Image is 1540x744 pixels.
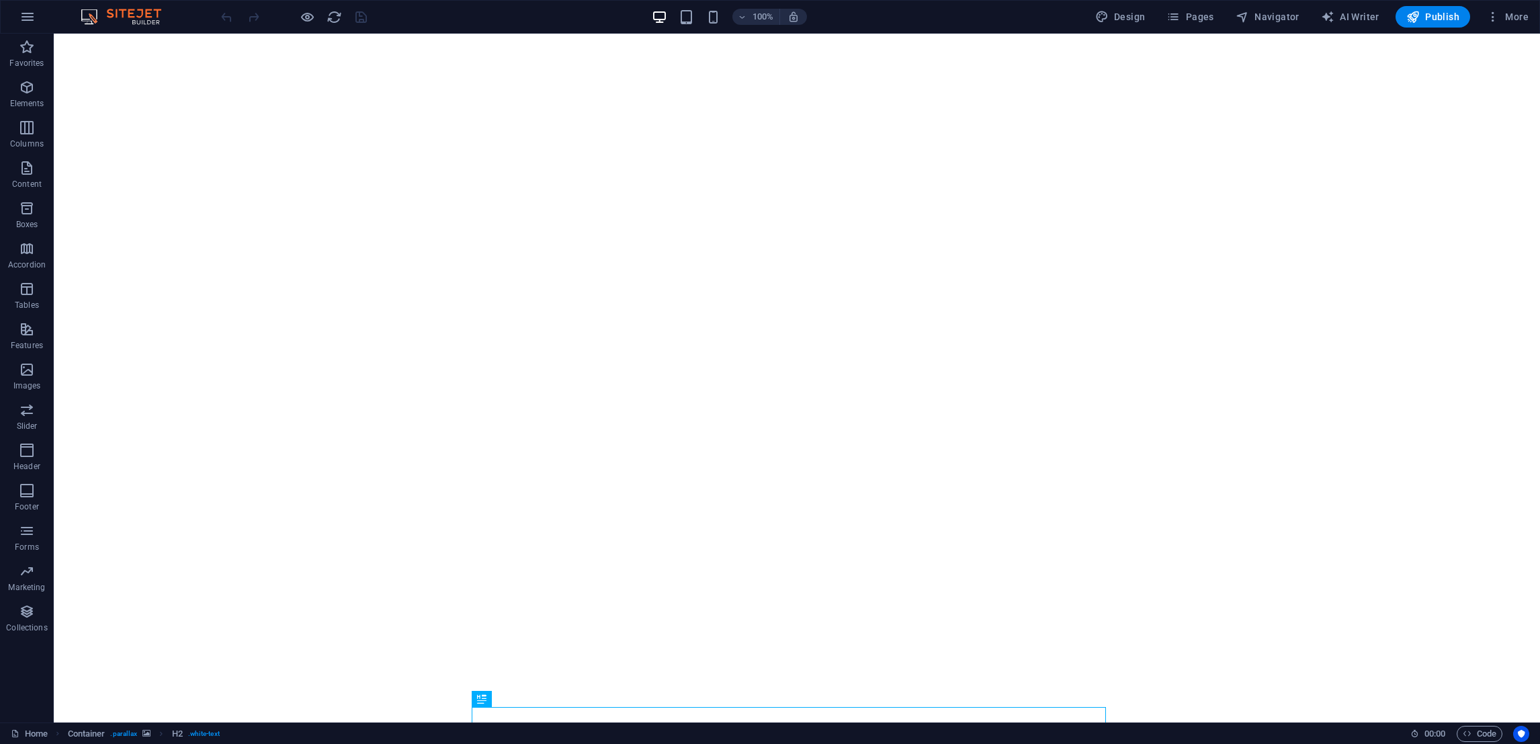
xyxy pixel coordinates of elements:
button: More [1481,6,1534,28]
img: Editor Logo [77,9,178,25]
p: Tables [15,300,39,311]
a: Click to cancel selection. Double-click to open Pages [11,726,48,742]
button: Publish [1396,6,1470,28]
p: Favorites [9,58,44,69]
span: : [1434,729,1436,739]
span: Pages [1166,10,1213,24]
button: 100% [732,9,780,25]
p: Content [12,179,42,190]
h6: Session time [1410,726,1446,742]
p: Features [11,340,43,351]
i: On resize automatically adjust zoom level to fit chosen device. [787,11,800,23]
button: Design [1090,6,1151,28]
p: Collections [6,622,47,633]
span: . parallax [110,726,137,742]
p: Marketing [8,582,45,593]
p: Images [13,380,41,391]
h6: 100% [753,9,774,25]
button: Code [1457,726,1502,742]
i: This element contains a background [142,730,151,737]
button: reload [326,9,342,25]
p: Forms [15,542,39,552]
p: Footer [15,501,39,512]
span: . white-text [188,726,220,742]
nav: breadcrumb [68,726,220,742]
i: Reload page [327,9,342,25]
span: Navigator [1236,10,1299,24]
p: Header [13,461,40,472]
span: Click to select. Double-click to edit [172,726,183,742]
span: AI Writer [1321,10,1379,24]
span: Publish [1406,10,1459,24]
span: 00 00 [1424,726,1445,742]
p: Columns [10,138,44,149]
span: More [1486,10,1529,24]
button: Pages [1161,6,1219,28]
button: AI Writer [1316,6,1385,28]
p: Slider [17,421,38,431]
span: Click to select. Double-click to edit [68,726,105,742]
div: Design (Ctrl+Alt+Y) [1090,6,1151,28]
span: Design [1095,10,1146,24]
p: Accordion [8,259,46,270]
span: Code [1463,726,1496,742]
button: Navigator [1230,6,1305,28]
button: Click here to leave preview mode and continue editing [299,9,315,25]
p: Elements [10,98,44,109]
button: Usercentrics [1513,726,1529,742]
p: Boxes [16,219,38,230]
